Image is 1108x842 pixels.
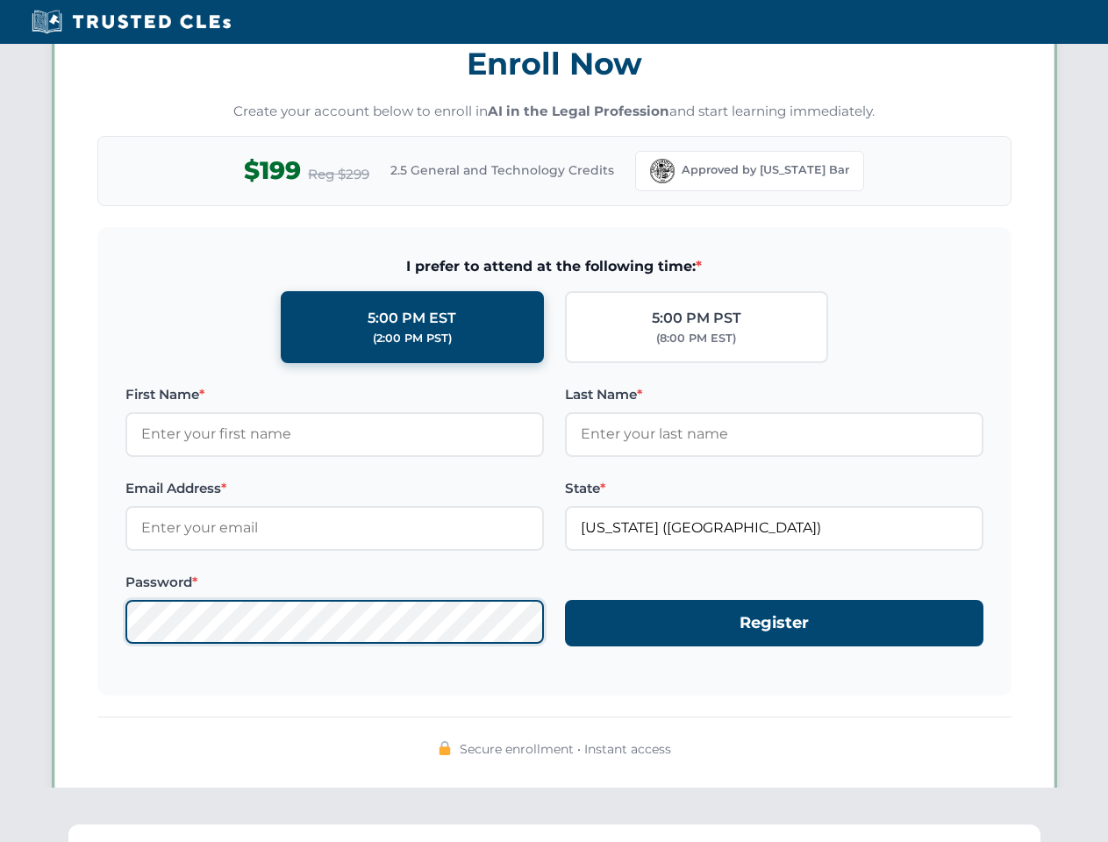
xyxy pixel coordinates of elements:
[244,151,301,190] span: $199
[125,255,983,278] span: I prefer to attend at the following time:
[26,9,236,35] img: Trusted CLEs
[656,330,736,347] div: (8:00 PM EST)
[488,103,669,119] strong: AI in the Legal Profession
[125,478,544,499] label: Email Address
[650,159,675,183] img: Florida Bar
[125,384,544,405] label: First Name
[565,600,983,646] button: Register
[373,330,452,347] div: (2:00 PM PST)
[97,36,1011,91] h3: Enroll Now
[125,412,544,456] input: Enter your first name
[97,102,1011,122] p: Create your account below to enroll in and start learning immediately.
[368,307,456,330] div: 5:00 PM EST
[125,572,544,593] label: Password
[460,739,671,759] span: Secure enrollment • Instant access
[308,164,369,185] span: Reg $299
[390,161,614,180] span: 2.5 General and Technology Credits
[682,161,849,179] span: Approved by [US_STATE] Bar
[652,307,741,330] div: 5:00 PM PST
[125,506,544,550] input: Enter your email
[438,741,452,755] img: 🔒
[565,506,983,550] input: Florida (FL)
[565,384,983,405] label: Last Name
[565,412,983,456] input: Enter your last name
[565,478,983,499] label: State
